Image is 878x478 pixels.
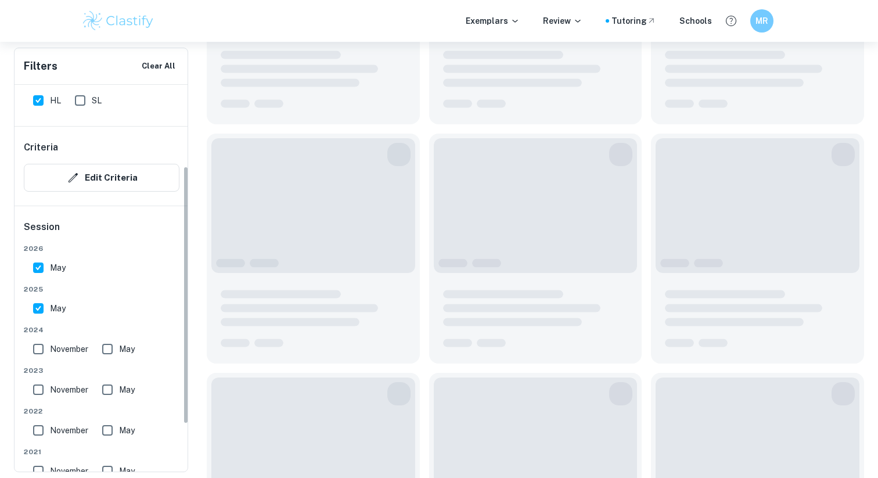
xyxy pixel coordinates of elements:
[50,424,88,437] span: November
[24,447,179,457] span: 2021
[50,343,88,355] span: November
[24,284,179,294] span: 2025
[543,15,582,27] p: Review
[92,94,102,107] span: SL
[24,243,179,254] span: 2026
[119,465,135,477] span: May
[50,302,66,315] span: May
[50,94,61,107] span: HL
[611,15,656,27] a: Tutoring
[81,9,155,33] img: Clastify logo
[679,15,712,27] a: Schools
[119,383,135,396] span: May
[466,15,520,27] p: Exemplars
[24,58,57,74] h6: Filters
[721,11,741,31] button: Help and Feedback
[119,343,135,355] span: May
[24,325,179,335] span: 2024
[50,465,88,477] span: November
[24,406,179,416] span: 2022
[24,141,58,154] h6: Criteria
[24,164,179,192] button: Edit Criteria
[24,220,179,243] h6: Session
[750,9,773,33] button: MR
[50,261,66,274] span: May
[50,383,88,396] span: November
[755,15,769,27] h6: MR
[139,57,178,75] button: Clear All
[119,424,135,437] span: May
[24,365,179,376] span: 2023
